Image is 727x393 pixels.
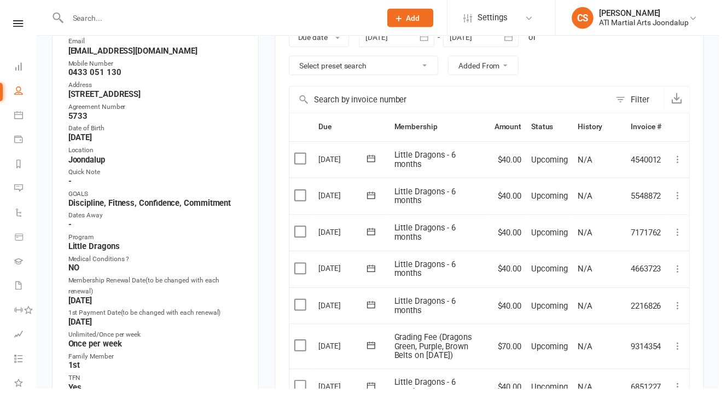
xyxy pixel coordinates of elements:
div: [DATE] [322,226,373,243]
div: Dates Away [69,213,247,223]
strong: [DATE] [69,299,247,309]
strong: 0433 051 130 [69,68,247,78]
strong: [DATE] [69,134,247,144]
div: Membership Renewal Date(to be changed with each renewal) [69,279,247,299]
div: Family Member [69,355,247,366]
input: Search... [65,10,377,26]
td: 2216826 [633,291,674,328]
span: N/A [584,304,599,314]
span: Little Dragons - 6 months [399,263,461,282]
div: [DATE] [322,341,373,358]
div: CS [578,7,600,29]
th: Amount [495,114,532,142]
span: N/A [584,267,599,277]
span: Little Dragons - 6 months [399,226,461,245]
div: Unlimited/Once per week [69,333,247,344]
span: Little Dragons - 6 months [399,152,461,171]
div: TFN [69,377,247,388]
span: Little Dragons - 6 months [399,299,461,319]
span: Upcoming [537,157,574,166]
td: 9314354 [633,327,674,373]
div: Program [69,235,247,245]
strong: Joondalup [69,157,247,166]
div: [PERSON_NAME] [606,8,696,18]
div: Location [69,147,247,157]
span: Settings [483,5,513,30]
td: $70.00 [495,327,532,373]
td: $40.00 [495,253,532,291]
th: Status [532,114,579,142]
th: History [579,114,633,142]
a: Assessments [14,327,37,351]
span: N/A [584,230,599,240]
div: [DATE] [322,189,373,206]
a: Calendar [14,105,37,130]
td: $40.00 [495,180,532,217]
a: Product Sales [14,228,37,253]
a: Dashboard [14,56,37,80]
td: $40.00 [495,143,532,180]
strong: [STREET_ADDRESS] [69,90,247,100]
th: Membership [394,114,495,142]
td: 4663723 [633,253,674,291]
span: N/A [584,345,599,355]
div: [DATE] [322,152,373,169]
div: or [534,31,542,44]
th: Invoice # [633,114,674,142]
strong: Once per week [69,343,247,352]
span: Upcoming [537,304,574,314]
div: Agreement Number [69,103,247,113]
a: Reports [14,154,37,179]
span: Add [411,14,424,22]
a: People [14,80,37,105]
div: Filter [638,94,656,107]
button: Due date [292,28,353,48]
div: Date of Birth [69,125,247,135]
div: 1st Payment Date(to be changed with each renewal) [69,311,247,322]
td: 7171762 [633,217,674,254]
strong: 5733 [69,112,247,122]
strong: [EMAIL_ADDRESS][DOMAIN_NAME] [69,47,247,56]
strong: - [69,178,247,188]
a: Payments [14,130,37,154]
strong: Discipline, Fitness, Confidence, Commitment [69,200,247,210]
span: Upcoming [537,193,574,203]
td: 4540012 [633,143,674,180]
div: Quick Note [69,169,247,180]
button: Add [392,9,438,27]
div: GOALS [69,191,247,201]
span: Upcoming [537,230,574,240]
span: Upcoming [537,345,574,355]
strong: - [69,222,247,232]
div: Email [69,37,247,47]
div: [DATE] [322,263,373,280]
div: Address [69,81,247,91]
span: Little Dragons - 6 months [399,189,461,208]
strong: 1st [69,365,247,374]
span: Upcoming [537,267,574,277]
button: Filter [617,88,671,114]
div: Medical Conditions ? [69,257,247,267]
input: Search by invoice number [293,88,617,114]
button: Added From [453,56,525,76]
div: ATI Martial Arts Joondalup [606,18,696,28]
strong: [DATE] [69,321,247,331]
span: N/A [584,193,599,203]
div: [DATE] [322,300,373,317]
div: Mobile Number [69,59,247,70]
strong: Little Dragons [69,244,247,254]
th: Due [317,114,394,142]
span: Grading Fee (Dragons Green, Purple, Brown Belts on [DATE]) [399,336,478,364]
td: 5548872 [633,180,674,217]
span: N/A [584,157,599,166]
td: $40.00 [495,291,532,328]
td: $40.00 [495,217,532,254]
strong: NO [69,266,247,276]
